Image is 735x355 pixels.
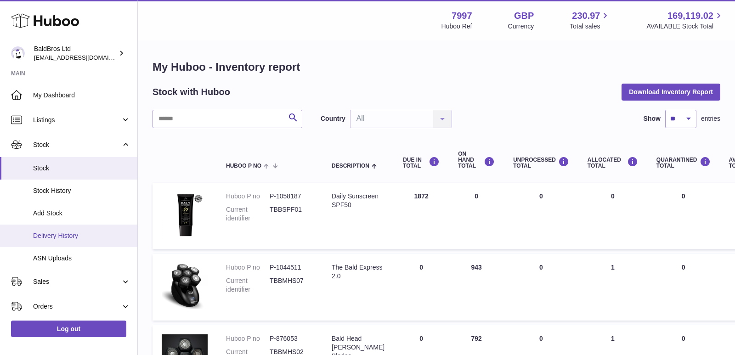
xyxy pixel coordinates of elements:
div: DUE IN TOTAL [403,157,440,169]
td: 1872 [394,183,449,249]
strong: GBP [514,10,534,22]
div: The Bald Express 2.0 [332,263,384,281]
span: 0 [682,335,685,342]
td: 1 [578,254,647,321]
div: Daily Sunscreen SPF50 [332,192,384,209]
dd: P-1044511 [270,263,313,272]
dd: TBBMHS07 [270,276,313,294]
span: Listings [33,116,121,124]
dt: Huboo P no [226,334,270,343]
span: [EMAIL_ADDRESS][DOMAIN_NAME] [34,54,135,61]
span: Stock [33,141,121,149]
dt: Huboo P no [226,263,270,272]
span: 0 [682,264,685,271]
img: product image [162,192,208,238]
span: AVAILABLE Stock Total [646,22,724,31]
div: Currency [508,22,534,31]
dd: P-1058187 [270,192,313,201]
span: 169,119.02 [667,10,713,22]
span: Orders [33,302,121,311]
span: entries [701,114,720,123]
span: Total sales [570,22,611,31]
dt: Current identifier [226,276,270,294]
span: My Dashboard [33,91,130,100]
span: 230.97 [572,10,600,22]
span: Description [332,163,369,169]
span: Stock History [33,186,130,195]
img: baldbrothersblog@gmail.com [11,46,25,60]
div: Huboo Ref [441,22,472,31]
div: ON HAND Total [458,151,495,169]
td: 943 [449,254,504,321]
label: Country [321,114,345,123]
img: product image [162,263,208,309]
span: Add Stock [33,209,130,218]
span: Stock [33,164,130,173]
div: ALLOCATED Total [588,157,638,169]
strong: 7997 [452,10,472,22]
span: ASN Uploads [33,254,130,263]
a: 230.97 Total sales [570,10,611,31]
a: 169,119.02 AVAILABLE Stock Total [646,10,724,31]
span: Delivery History [33,231,130,240]
td: 0 [449,183,504,249]
span: Huboo P no [226,163,261,169]
h2: Stock with Huboo [153,86,230,98]
dt: Huboo P no [226,192,270,201]
span: 0 [682,192,685,200]
div: QUARANTINED Total [656,157,711,169]
label: Show [644,114,661,123]
button: Download Inventory Report [622,84,720,100]
a: Log out [11,321,126,337]
dd: P-876053 [270,334,313,343]
h1: My Huboo - Inventory report [153,60,720,74]
td: 0 [504,254,578,321]
td: 0 [578,183,647,249]
div: BaldBros Ltd [34,45,117,62]
dt: Current identifier [226,205,270,223]
td: 0 [504,183,578,249]
td: 0 [394,254,449,321]
span: Sales [33,277,121,286]
div: UNPROCESSED Total [513,157,569,169]
dd: TBBSPF01 [270,205,313,223]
